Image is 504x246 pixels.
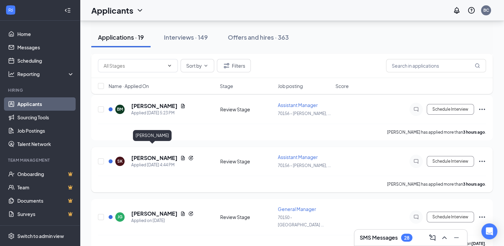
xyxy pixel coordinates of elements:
[131,102,178,110] h5: [PERSON_NAME]
[17,167,74,181] a: OnboardingCrown
[7,7,14,13] svg: WorkstreamLogo
[17,124,74,137] a: Job Postings
[131,217,194,224] div: Applied on [DATE]
[117,106,123,112] div: BM
[463,130,485,135] b: 3 hours ago
[17,71,75,77] div: Reporting
[278,83,303,89] span: Job posting
[475,63,480,68] svg: MagnifyingGlass
[427,156,474,167] button: Schedule Interview
[463,182,485,187] b: 3 hours ago
[17,233,64,239] div: Switch to admin view
[167,63,172,68] svg: ChevronDown
[188,155,194,161] svg: Reapply
[136,6,144,14] svg: ChevronDown
[220,106,274,113] div: Review Stage
[8,233,15,239] svg: Settings
[180,211,186,216] svg: Document
[439,232,450,243] button: ChevronUp
[17,194,74,207] a: DocumentsCrown
[17,181,74,194] a: TeamCrown
[98,33,144,41] div: Applications · 19
[17,27,74,41] a: Home
[278,154,318,160] span: Assistant Manager
[428,234,436,242] svg: ComposeMessage
[404,235,409,241] div: 28
[217,59,251,72] button: Filter Filters
[131,162,194,168] div: Applied [DATE] 4:44 PM
[278,111,331,116] span: 70156 - [PERSON_NAME], ...
[8,157,73,163] div: Team Management
[412,159,420,164] svg: ChatInactive
[453,6,461,14] svg: Notifications
[427,232,438,243] button: ComposeMessage
[164,33,208,41] div: Interviews · 149
[386,59,486,72] input: Search in applications
[17,111,74,124] a: Sourcing Tools
[186,63,202,68] span: Sort by
[118,214,123,220] div: JG
[131,210,178,217] h5: [PERSON_NAME]
[223,62,231,70] svg: Filter
[483,7,489,13] div: BC
[17,41,74,54] a: Messages
[131,154,178,162] h5: [PERSON_NAME]
[220,158,274,165] div: Review Stage
[91,5,133,16] h1: Applicants
[181,59,214,72] button: Sort byChevronDown
[481,223,497,239] div: Open Intercom Messenger
[427,212,474,222] button: Schedule Interview
[8,71,15,77] svg: Analysis
[387,129,486,135] p: [PERSON_NAME] has applied more than .
[412,107,420,112] svg: ChatInactive
[17,207,74,221] a: SurveysCrown
[478,157,486,165] svg: Ellipses
[440,234,448,242] svg: ChevronUp
[278,215,324,227] span: 70150 - [GEOGRAPHIC_DATA] ...
[427,104,474,115] button: Schedule Interview
[117,158,123,164] div: SK
[17,97,74,111] a: Applicants
[278,102,318,108] span: Assistant Manager
[109,83,149,89] span: Name · Applied On
[478,105,486,113] svg: Ellipses
[131,110,186,116] div: Applied [DATE] 5:23 PM
[412,214,420,220] svg: ChatInactive
[64,7,71,14] svg: Collapse
[360,234,398,241] h3: SMS Messages
[104,62,164,69] input: All Stages
[17,54,74,67] a: Scheduling
[387,181,486,187] p: [PERSON_NAME] has applied more than .
[133,130,172,141] div: [PERSON_NAME]
[220,83,233,89] span: Stage
[220,214,274,220] div: Review Stage
[451,232,462,243] button: Minimize
[467,6,475,14] svg: QuestionInfo
[335,83,349,89] span: Score
[8,87,73,93] div: Hiring
[278,163,331,168] span: 70156 - [PERSON_NAME], ...
[17,137,74,151] a: Talent Network
[471,241,485,246] b: [DATE]
[278,206,316,212] span: General Manager
[452,234,460,242] svg: Minimize
[228,33,289,41] div: Offers and hires · 363
[180,155,186,161] svg: Document
[180,103,186,109] svg: Document
[478,213,486,221] svg: Ellipses
[188,211,194,216] svg: Reapply
[203,63,209,68] svg: ChevronDown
